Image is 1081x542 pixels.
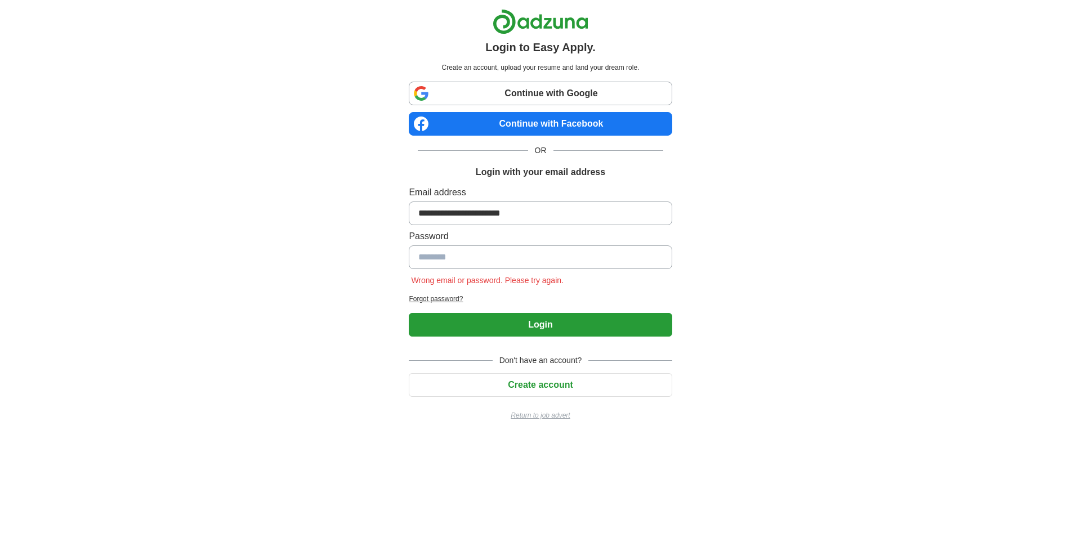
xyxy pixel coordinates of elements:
a: Create account [409,380,672,389]
label: Email address [409,186,672,199]
span: Don't have an account? [493,355,589,366]
a: Forgot password? [409,294,672,304]
h1: Login to Easy Apply. [485,39,596,56]
a: Return to job advert [409,410,672,420]
img: Adzuna logo [493,9,588,34]
button: Create account [409,373,672,397]
label: Password [409,230,672,243]
p: Create an account, upload your resume and land your dream role. [411,62,669,73]
h1: Login with your email address [476,165,605,179]
button: Login [409,313,672,337]
span: OR [528,145,553,156]
span: Wrong email or password. Please try again. [409,276,566,285]
a: Continue with Google [409,82,672,105]
a: Continue with Facebook [409,112,672,136]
